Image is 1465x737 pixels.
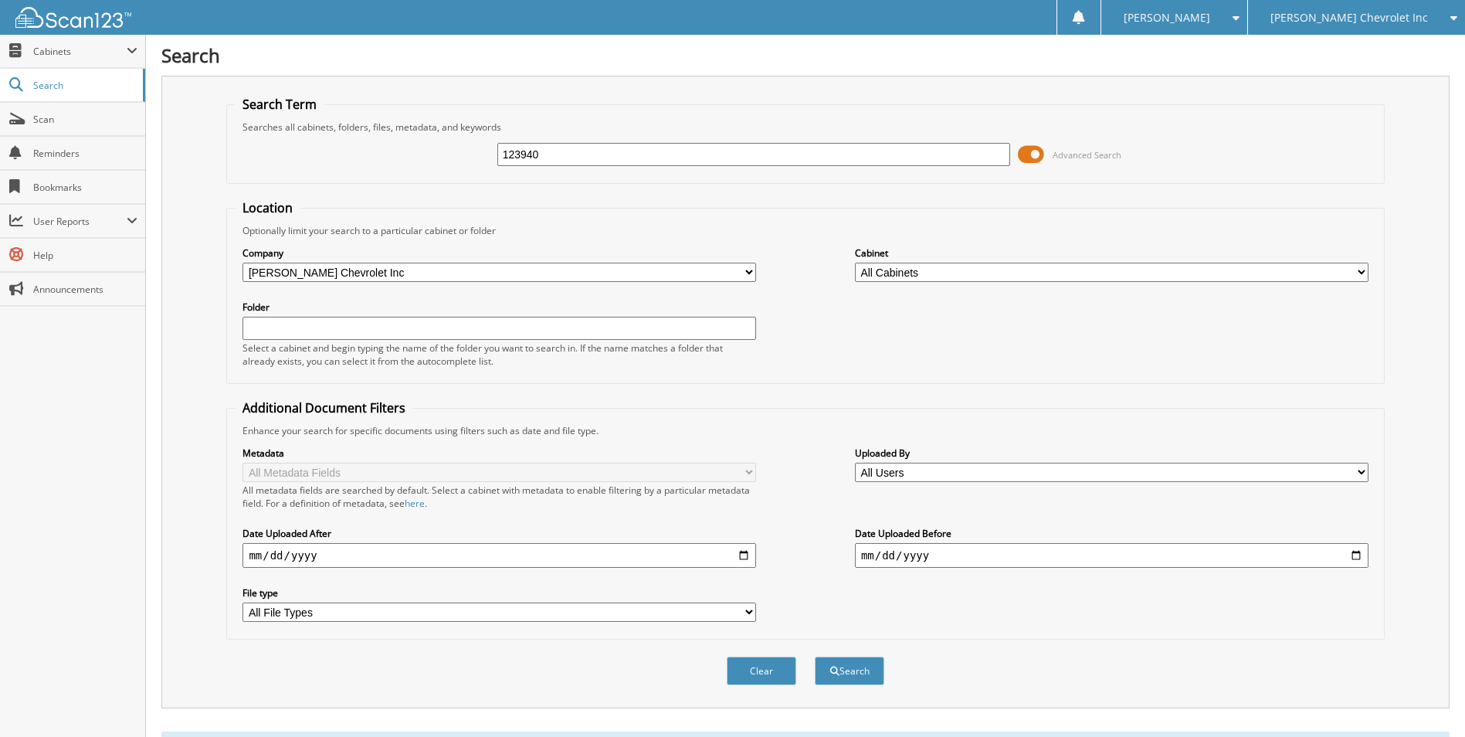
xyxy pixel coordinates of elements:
[235,224,1375,237] div: Optionally limit your search to a particular cabinet or folder
[1270,13,1428,22] span: [PERSON_NAME] Chevrolet Inc
[242,341,756,368] div: Select a cabinet and begin typing the name of the folder you want to search in. If the name match...
[33,113,137,126] span: Scan
[235,199,300,216] legend: Location
[242,301,756,314] label: Folder
[33,181,137,194] span: Bookmarks
[33,45,127,58] span: Cabinets
[1124,13,1210,22] span: [PERSON_NAME]
[855,447,1368,460] label: Uploaded By
[815,657,884,685] button: Search
[33,147,137,160] span: Reminders
[33,215,127,228] span: User Reports
[1053,149,1121,161] span: Advanced Search
[33,249,137,262] span: Help
[242,246,756,260] label: Company
[242,527,756,540] label: Date Uploaded After
[235,399,413,416] legend: Additional Document Filters
[855,246,1368,260] label: Cabinet
[242,543,756,568] input: start
[235,96,324,113] legend: Search Term
[235,121,1375,134] div: Searches all cabinets, folders, files, metadata, and keywords
[727,657,796,685] button: Clear
[33,283,137,296] span: Announcements
[242,484,756,510] div: All metadata fields are searched by default. Select a cabinet with metadata to enable filtering b...
[242,447,756,460] label: Metadata
[15,7,131,28] img: scan123-logo-white.svg
[855,527,1368,540] label: Date Uploaded Before
[235,424,1375,437] div: Enhance your search for specific documents using filters such as date and file type.
[33,79,135,92] span: Search
[161,42,1450,68] h1: Search
[855,543,1368,568] input: end
[242,586,756,599] label: File type
[405,497,425,510] a: here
